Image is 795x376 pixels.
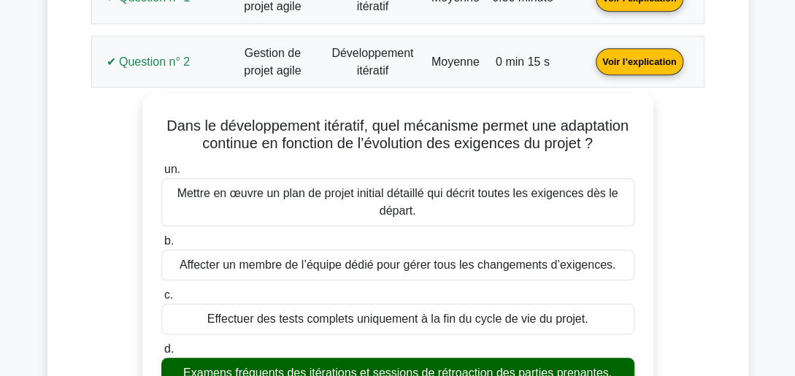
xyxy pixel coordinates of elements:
[164,342,174,355] span: d.
[161,250,634,280] div: Affecter un membre de l’équipe dédié pour gérer tous les changements d’exigences.
[590,55,688,67] a: Voir l’explication
[161,178,634,226] div: Mettre en œuvre un plan de projet initial détaillé qui décrit toutes les exigences dès le départ.
[161,304,634,334] div: Effectuer des tests complets uniquement à la fin du cycle de vie du projet.
[164,288,173,301] span: c.
[160,117,636,152] h5: Dans le développement itératif, quel mécanisme permet une adaptation continue en fonction de l’év...
[164,163,180,175] span: un.
[164,234,174,247] span: b.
